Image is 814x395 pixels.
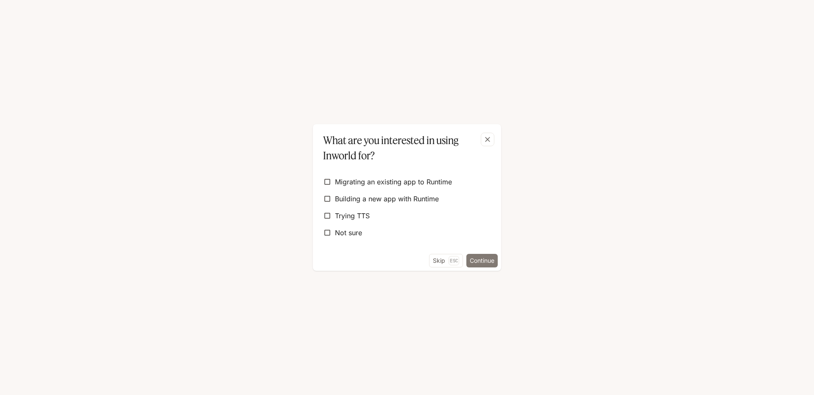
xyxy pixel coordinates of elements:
span: Trying TTS [335,211,370,221]
button: Continue [466,254,498,267]
p: What are you interested in using Inworld for? [323,133,488,163]
span: Migrating an existing app to Runtime [335,177,452,187]
button: SkipEsc [429,254,463,267]
span: Not sure [335,228,362,238]
p: Esc [449,256,459,265]
span: Building a new app with Runtime [335,194,439,204]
